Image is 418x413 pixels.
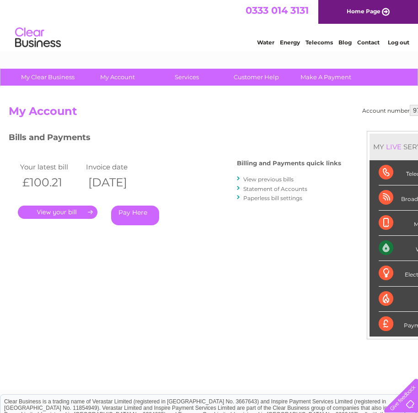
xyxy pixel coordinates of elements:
a: Energy [280,39,300,46]
h3: Bills and Payments [9,131,341,147]
a: Water [257,39,274,46]
th: [DATE] [84,173,150,192]
a: Make A Payment [288,69,364,86]
th: £100.21 [18,173,84,192]
a: Pay Here [111,206,159,225]
a: My Account [80,69,155,86]
a: My Clear Business [10,69,86,86]
td: Invoice date [84,161,150,173]
a: 0333 014 3131 [246,5,309,16]
h4: Billing and Payments quick links [237,160,341,167]
a: Contact [357,39,380,46]
td: Your latest bill [18,161,84,173]
div: LIVE [384,142,403,151]
img: logo.png [15,24,61,52]
a: Services [149,69,225,86]
a: Customer Help [219,69,294,86]
a: Blog [338,39,352,46]
a: View previous bills [243,176,294,183]
a: Log out [388,39,409,46]
a: Paperless bill settings [243,195,302,201]
a: . [18,206,97,219]
a: Statement of Accounts [243,185,307,192]
a: Telecoms [305,39,333,46]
